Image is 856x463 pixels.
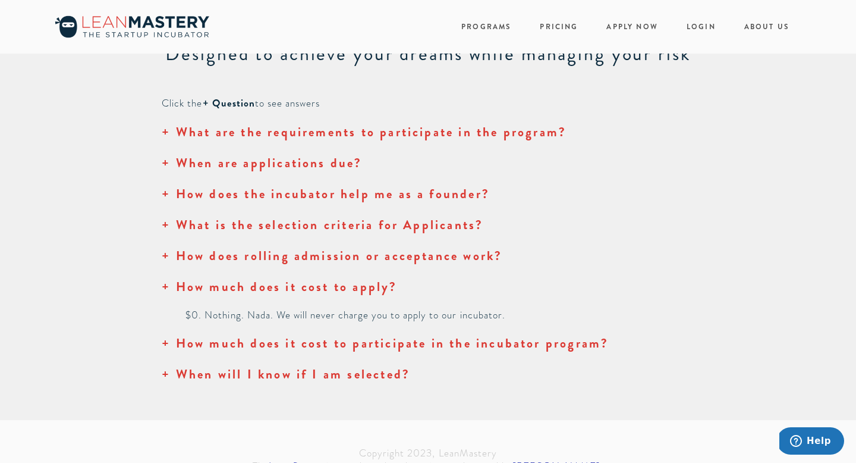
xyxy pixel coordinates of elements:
strong: + How much does it cost to participate in the incubator program? [162,334,609,352]
a: Login [687,19,716,35]
p: $0. Nothing. Nada. We will never charge you to apply to our incubator. [185,309,670,322]
strong: + How does rolling admission or acceptance work? [162,247,502,265]
a: Apply Now [606,19,657,35]
a: About Us [744,19,789,35]
p: Click the to see answers [162,97,694,110]
strong: + Question [203,96,255,111]
a: Programs [461,21,511,32]
h2: Designed to achieve your dreams while managing your risk [162,42,694,67]
strong: + When will I know if I am selected? [162,365,410,383]
strong: + How much does it cost to apply? [162,278,397,296]
a: Pricing [540,19,578,35]
img: LeanMastery, the incubator your startup needs to get going, grow &amp; thrive [49,12,215,41]
strong: + How does the incubator help me as a founder? [162,185,490,203]
strong: + What are the requirements to participate in the program? [162,123,567,141]
strong: + When are applications due? [162,154,362,172]
strong: + What is the selection criteria for Applicants? [162,216,483,234]
iframe: Opens a widget where you can find more information [779,427,844,457]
